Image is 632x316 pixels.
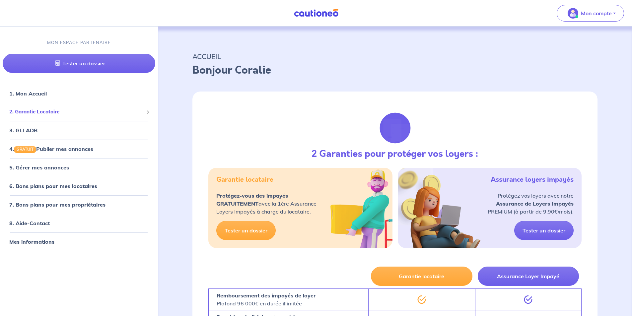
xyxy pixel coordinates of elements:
[9,220,50,226] a: 8. Aide-Contact
[3,124,155,137] div: 3. GLI ADB
[9,127,37,134] a: 3. GLI ADB
[3,54,155,73] a: Tester un dossier
[371,267,472,286] button: Garantie locataire
[9,146,93,152] a: 4.GRATUITPublier mes annonces
[192,50,597,62] p: ACCUEIL
[3,161,155,174] div: 5. Gérer mes annonces
[216,192,316,216] p: avec la 1ère Assurance Loyers Impayés à charge du locataire.
[581,9,612,17] p: Mon compte
[312,149,478,160] h3: 2 Garanties pour protéger vos loyers :
[192,62,597,78] p: Bonjour Coralie
[47,39,111,46] p: MON ESPACE PARTENAIRE
[9,201,105,208] a: 7. Bons plans pour mes propriétaires
[3,235,155,248] div: Mes informations
[9,238,54,245] a: Mes informations
[9,90,47,97] a: 1. Mon Accueil
[3,198,155,211] div: 7. Bons plans pour mes propriétaires
[216,176,273,184] h5: Garantie locataire
[217,291,316,307] p: Plafond 96 000€ en durée illimitée
[377,110,413,146] img: justif-loupe
[291,9,341,17] img: Cautioneo
[216,192,288,207] strong: Protégez-vous des impayés GRATUITEMENT
[9,164,69,171] a: 5. Gérer mes annonces
[3,142,155,156] div: 4.GRATUITPublier mes annonces
[491,176,574,184] h5: Assurance loyers impayés
[3,217,155,230] div: 8. Aide-Contact
[3,87,155,100] div: 1. Mon Accueil
[496,200,574,207] strong: Assurance de Loyers Impayés
[514,221,574,240] a: Tester un dossier
[216,221,276,240] a: Tester un dossier
[3,105,155,118] div: 2. Garantie Locataire
[217,292,316,299] strong: Remboursement des impayés de loyer
[9,108,144,116] span: 2. Garantie Locataire
[9,183,97,189] a: 6. Bons plans pour mes locataires
[568,8,578,19] img: illu_account_valid_menu.svg
[3,179,155,193] div: 6. Bons plans pour mes locataires
[478,267,579,286] button: Assurance Loyer Impayé
[488,192,574,216] p: Protégez vos loyers avec notre PREMIUM (à partir de 9,90€/mois).
[557,5,624,22] button: illu_account_valid_menu.svgMon compte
